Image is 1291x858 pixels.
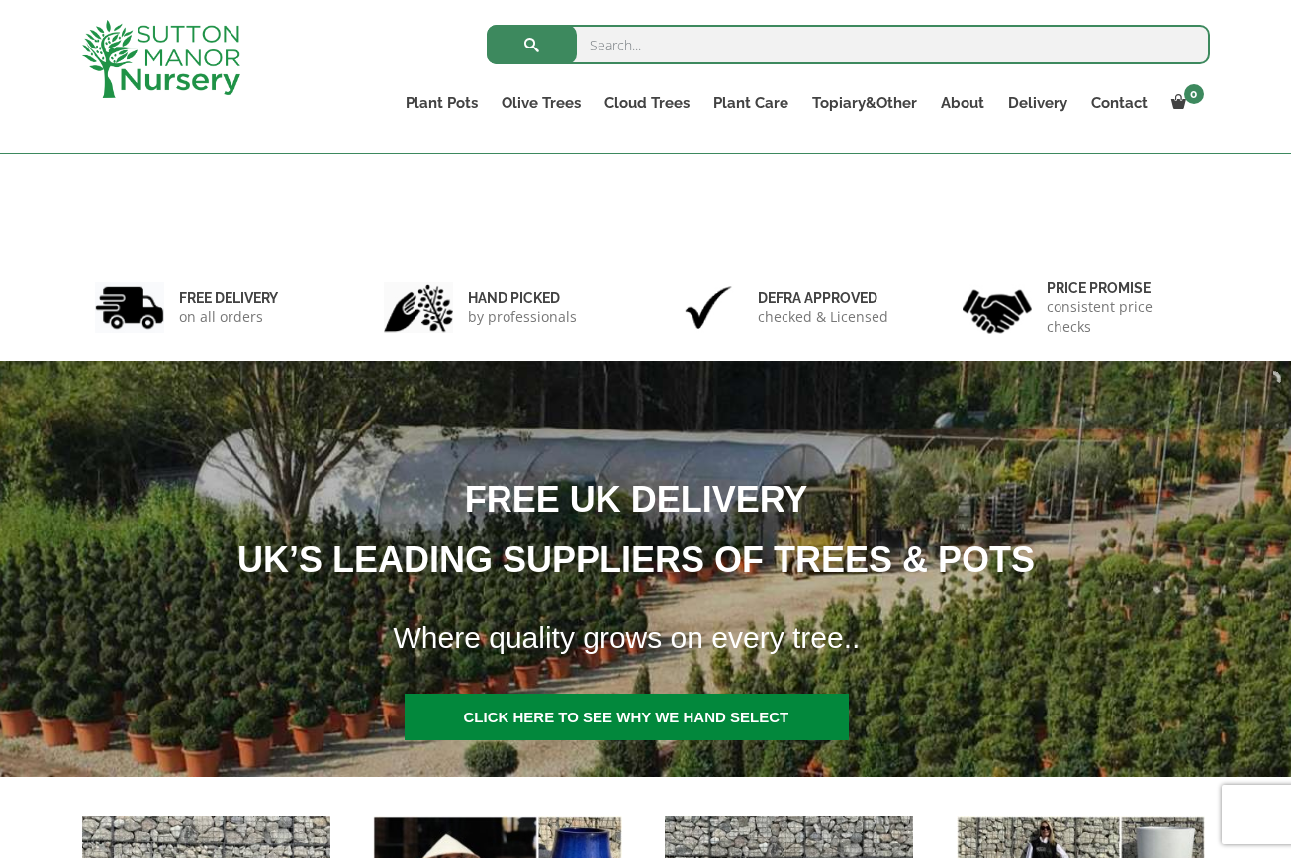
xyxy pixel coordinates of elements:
[468,307,577,327] p: by professionals
[996,89,1079,117] a: Delivery
[179,289,278,307] h6: FREE DELIVERY
[758,289,888,307] h6: Defra approved
[487,25,1210,64] input: Search...
[1184,84,1204,104] span: 0
[593,89,701,117] a: Cloud Trees
[490,89,593,117] a: Olive Trees
[95,282,164,333] img: 1.jpg
[758,307,888,327] p: checked & Licensed
[701,89,800,117] a: Plant Care
[384,282,453,333] img: 2.jpg
[1159,89,1210,117] a: 0
[800,89,929,117] a: Topiary&Other
[1079,89,1159,117] a: Contact
[468,289,577,307] h6: hand picked
[394,89,490,117] a: Plant Pots
[674,282,743,333] img: 3.jpg
[1047,279,1197,297] h6: Price promise
[963,277,1032,337] img: 4.jpg
[1047,297,1197,336] p: consistent price checks
[179,307,278,327] p: on all orders
[82,20,240,98] img: logo
[929,89,996,117] a: About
